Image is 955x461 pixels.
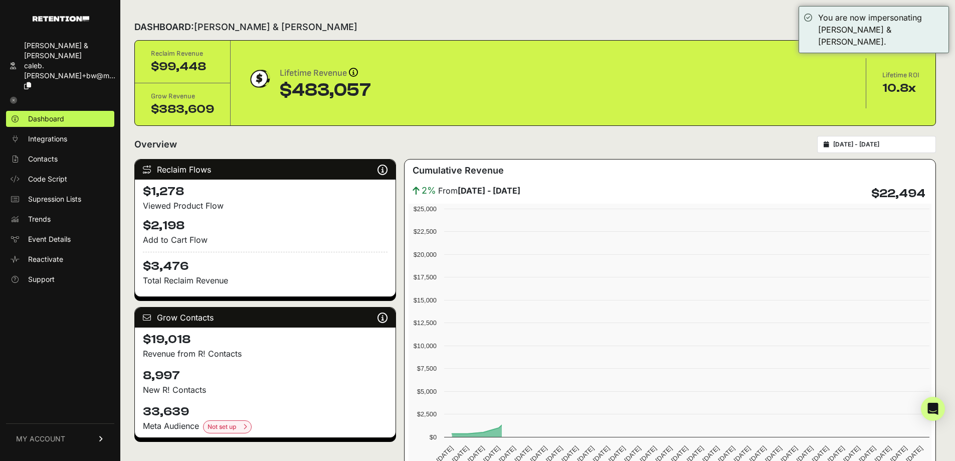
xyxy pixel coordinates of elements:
a: Support [6,271,114,287]
text: $15,000 [414,296,437,304]
a: Reactivate [6,251,114,267]
span: Contacts [28,154,58,164]
div: Grow Revenue [151,91,214,101]
span: caleb.[PERSON_NAME]+bw@m... [24,61,115,80]
text: $20,000 [414,251,437,258]
text: $22,500 [414,228,437,235]
span: Trends [28,214,51,224]
h3: Cumulative Revenue [413,164,504,178]
span: From [438,185,520,197]
div: Reclaim Revenue [151,49,214,59]
div: You are now impersonating [PERSON_NAME] & [PERSON_NAME]. [818,12,943,48]
div: $383,609 [151,101,214,117]
div: Reclaim Flows [135,160,396,180]
div: [PERSON_NAME] & [PERSON_NAME] [24,41,115,61]
p: New R! Contacts [143,384,388,396]
text: $12,500 [414,319,437,327]
strong: [DATE] - [DATE] [458,186,520,196]
span: 2% [422,184,436,198]
p: Revenue from R! Contacts [143,348,388,360]
span: [PERSON_NAME] & [PERSON_NAME] [194,22,357,32]
span: Dashboard [28,114,64,124]
text: $25,000 [414,205,437,213]
a: Trends [6,211,114,227]
span: MY ACCOUNT [16,434,65,444]
div: Viewed Product Flow [143,200,388,212]
text: $7,500 [417,365,437,372]
a: Code Script [6,171,114,187]
span: Integrations [28,134,67,144]
text: $10,000 [414,342,437,350]
div: Lifetime ROI [882,70,919,80]
h4: $22,494 [871,186,925,202]
text: $17,500 [414,273,437,281]
img: dollar-coin-05c43ed7efb7bc0c12610022525b4bbbb207c7efeef5aecc26f025e68dcafac9.png [247,66,272,91]
text: $5,000 [417,388,437,395]
a: Supression Lists [6,191,114,207]
span: Support [28,274,55,284]
text: $0 [430,433,437,441]
div: $483,057 [280,80,371,100]
div: Meta Audience [143,420,388,433]
a: Dashboard [6,111,114,127]
a: MY ACCOUNT [6,423,114,454]
h4: $1,278 [143,184,388,200]
h4: $19,018 [143,332,388,348]
span: Code Script [28,174,67,184]
a: Event Details [6,231,114,247]
a: Integrations [6,131,114,147]
p: Total Reclaim Revenue [143,274,388,286]
div: Open Intercom Messenger [921,397,945,421]
span: Supression Lists [28,194,81,204]
span: Reactivate [28,254,63,264]
h4: $2,198 [143,218,388,234]
div: Add to Cart Flow [143,234,388,246]
span: Event Details [28,234,71,244]
div: Lifetime Revenue [280,66,371,80]
a: Contacts [6,151,114,167]
div: $99,448 [151,59,214,75]
h4: 33,639 [143,404,388,420]
a: [PERSON_NAME] & [PERSON_NAME] caleb.[PERSON_NAME]+bw@m... [6,38,114,94]
h2: DASHBOARD: [134,20,357,34]
img: Retention.com [33,16,89,22]
h4: 8,997 [143,368,388,384]
div: 10.8x [882,80,919,96]
h4: $3,476 [143,252,388,274]
h2: Overview [134,137,177,151]
text: $2,500 [417,410,437,418]
div: Grow Contacts [135,308,396,328]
